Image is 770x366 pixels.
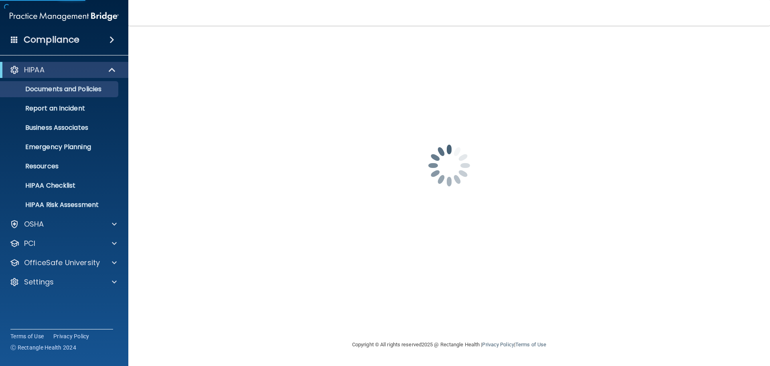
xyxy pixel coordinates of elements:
[10,258,117,268] a: OfficeSafe University
[5,201,115,209] p: HIPAA Risk Assessment
[10,344,76,352] span: Ⓒ Rectangle Health 2024
[5,143,115,151] p: Emergency Planning
[24,65,45,75] p: HIPAA
[10,239,117,248] a: PCI
[10,65,116,75] a: HIPAA
[5,182,115,190] p: HIPAA Checklist
[10,219,117,229] a: OSHA
[5,162,115,170] p: Resources
[10,8,119,25] img: PMB logo
[409,125,489,206] img: spinner.e123f6fc.gif
[53,332,89,340] a: Privacy Policy
[5,124,115,132] p: Business Associates
[482,341,514,348] a: Privacy Policy
[5,85,115,93] p: Documents and Policies
[303,332,596,358] div: Copyright © All rights reserved 2025 @ Rectangle Health | |
[24,34,79,45] h4: Compliance
[24,258,100,268] p: OfficeSafe University
[515,341,546,348] a: Terms of Use
[10,332,44,340] a: Terms of Use
[24,239,35,248] p: PCI
[24,277,54,287] p: Settings
[24,219,44,229] p: OSHA
[10,277,117,287] a: Settings
[5,104,115,112] p: Report an Incident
